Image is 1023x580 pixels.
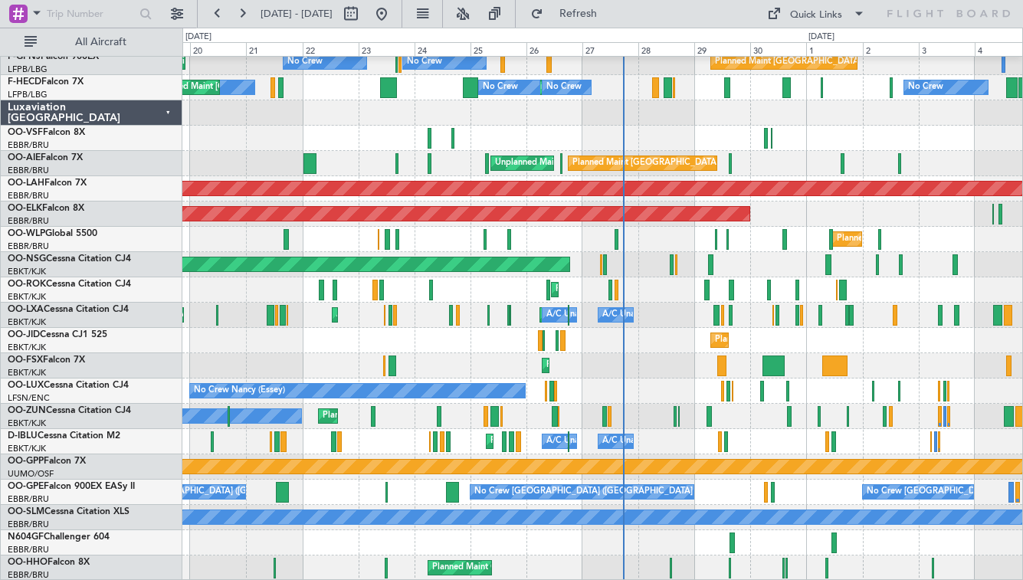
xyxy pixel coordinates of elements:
a: OO-HHOFalcon 8X [8,558,90,567]
div: A/C Unavailable [GEOGRAPHIC_DATA] ([GEOGRAPHIC_DATA] National) [546,430,831,453]
a: OO-LUXCessna Citation CJ4 [8,381,129,390]
span: OO-GPP [8,457,44,466]
div: 27 [582,42,638,56]
a: OO-ZUNCessna Citation CJ4 [8,406,131,415]
a: EBBR/BRU [8,544,49,555]
div: 21 [246,42,302,56]
a: EBBR/BRU [8,493,49,505]
div: 30 [750,42,806,56]
a: OO-LAHFalcon 7X [8,179,87,188]
span: OO-AIE [8,153,41,162]
a: EBKT/KJK [8,291,46,303]
span: D-IBLU [8,431,38,441]
div: 23 [359,42,415,56]
span: OO-ELK [8,204,42,213]
div: No Crew [546,76,582,99]
button: Refresh [523,2,615,26]
a: OO-JIDCessna CJ1 525 [8,330,107,339]
span: OO-LXA [8,305,44,314]
a: OO-FSXFalcon 7X [8,356,85,365]
div: 26 [526,42,582,56]
a: OO-GPEFalcon 900EX EASy II [8,482,135,491]
button: All Aircraft [17,30,166,54]
a: LFPB/LBG [8,64,48,75]
div: No Crew [908,76,943,99]
a: OO-LXACessna Citation CJ4 [8,305,129,314]
a: OO-NSGCessna Citation CJ4 [8,254,131,264]
a: F-HECDFalcon 7X [8,77,84,87]
span: OO-ROK [8,280,46,289]
a: UUMO/OSF [8,468,54,480]
div: 28 [638,42,694,56]
a: OO-ROKCessna Citation CJ4 [8,280,131,289]
a: EBKT/KJK [8,443,46,454]
div: Planned Maint Milan (Linate) [837,228,947,251]
a: EBBR/BRU [8,519,49,530]
span: OO-ZUN [8,406,46,415]
span: N604GF [8,532,44,542]
div: 20 [190,42,246,56]
div: No Crew [GEOGRAPHIC_DATA] ([GEOGRAPHIC_DATA] National) [107,480,364,503]
span: OO-LUX [8,381,44,390]
a: OO-GPPFalcon 7X [8,457,86,466]
div: No Crew Nancy (Essey) [194,379,285,402]
span: F-HECD [8,77,41,87]
a: EBBR/BRU [8,215,49,227]
a: LFSN/ENC [8,392,50,404]
a: OO-ELKFalcon 8X [8,204,84,213]
span: OO-VSF [8,128,43,137]
div: Planned Maint [GEOGRAPHIC_DATA] ([GEOGRAPHIC_DATA]) [572,152,814,175]
a: EBBR/BRU [8,241,49,252]
span: OO-FSX [8,356,43,365]
span: OO-LAH [8,179,44,188]
div: A/C Unavailable [GEOGRAPHIC_DATA]-[GEOGRAPHIC_DATA] [602,430,847,453]
a: OO-WLPGlobal 5500 [8,229,97,238]
div: AOG Maint Kortrijk-[GEOGRAPHIC_DATA] [336,303,503,326]
span: OO-JID [8,330,40,339]
a: OO-AIEFalcon 7X [8,153,83,162]
button: Quick Links [759,2,873,26]
span: F-GPNJ [8,52,41,61]
a: D-IBLUCessna Citation M2 [8,431,120,441]
div: 29 [694,42,750,56]
span: OO-WLP [8,229,45,238]
a: EBKT/KJK [8,316,46,328]
a: EBBR/BRU [8,190,49,202]
span: Refresh [546,8,611,19]
div: Unplanned Maint Amsterdam (Schiphol) [495,152,650,175]
div: 2 [863,42,919,56]
div: [DATE] [808,31,834,44]
a: EBKT/KJK [8,367,46,378]
div: Planned Maint Kortrijk-[GEOGRAPHIC_DATA] [546,354,725,377]
span: [DATE] - [DATE] [261,7,333,21]
div: No Crew [GEOGRAPHIC_DATA] ([GEOGRAPHIC_DATA] National) [474,480,731,503]
a: EBKT/KJK [8,266,46,277]
div: Planned Maint Kortrijk-[GEOGRAPHIC_DATA] [556,278,734,301]
div: A/C Unavailable [602,303,666,326]
span: All Aircraft [40,37,162,48]
span: OO-HHO [8,558,48,567]
div: Planned Maint Nice ([GEOGRAPHIC_DATA]) [490,430,661,453]
a: OO-SLMCessna Citation XLS [8,507,130,516]
span: OO-SLM [8,507,44,516]
div: Planned Maint Kortrijk-[GEOGRAPHIC_DATA] [323,405,501,428]
a: N604GFChallenger 604 [8,532,110,542]
div: Planned Maint Kortrijk-[GEOGRAPHIC_DATA] [715,329,893,352]
div: 24 [415,42,471,56]
div: [DATE] [185,31,211,44]
a: EBBR/BRU [8,139,49,151]
span: OO-GPE [8,482,44,491]
a: EBBR/BRU [8,165,49,176]
div: Planned Maint [GEOGRAPHIC_DATA] ([GEOGRAPHIC_DATA]) [715,51,956,74]
div: 22 [303,42,359,56]
input: Trip Number [47,2,135,25]
a: EBKT/KJK [8,342,46,353]
a: OO-VSFFalcon 8X [8,128,85,137]
a: LFPB/LBG [8,89,48,100]
div: No Crew [407,51,442,74]
div: A/C Unavailable [GEOGRAPHIC_DATA] ([GEOGRAPHIC_DATA] National) [546,303,831,326]
div: 25 [471,42,526,56]
div: Quick Links [790,8,842,23]
span: OO-NSG [8,254,46,264]
div: No Crew [483,76,518,99]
